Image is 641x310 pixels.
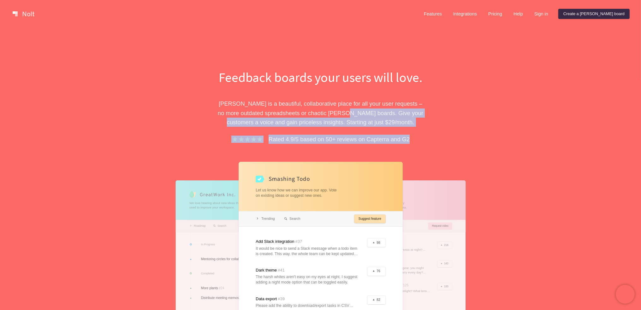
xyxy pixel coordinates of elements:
[448,9,482,19] a: Integrations
[212,99,430,127] p: [PERSON_NAME] is a beautiful, collaborative place for all your user requests – no more outdated s...
[231,136,264,143] img: stars.b067e34983.png
[212,68,430,86] h1: Feedback boards your users will love.
[529,9,553,19] a: Sign in
[419,9,447,19] a: Features
[616,285,635,304] iframe: Chatra live chat
[483,9,507,19] a: Pricing
[508,9,528,19] a: Help
[558,9,630,19] a: Create a [PERSON_NAME] board
[269,135,410,144] p: Rated 4.9/5 based on 50+ reviews on Capterra and G2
